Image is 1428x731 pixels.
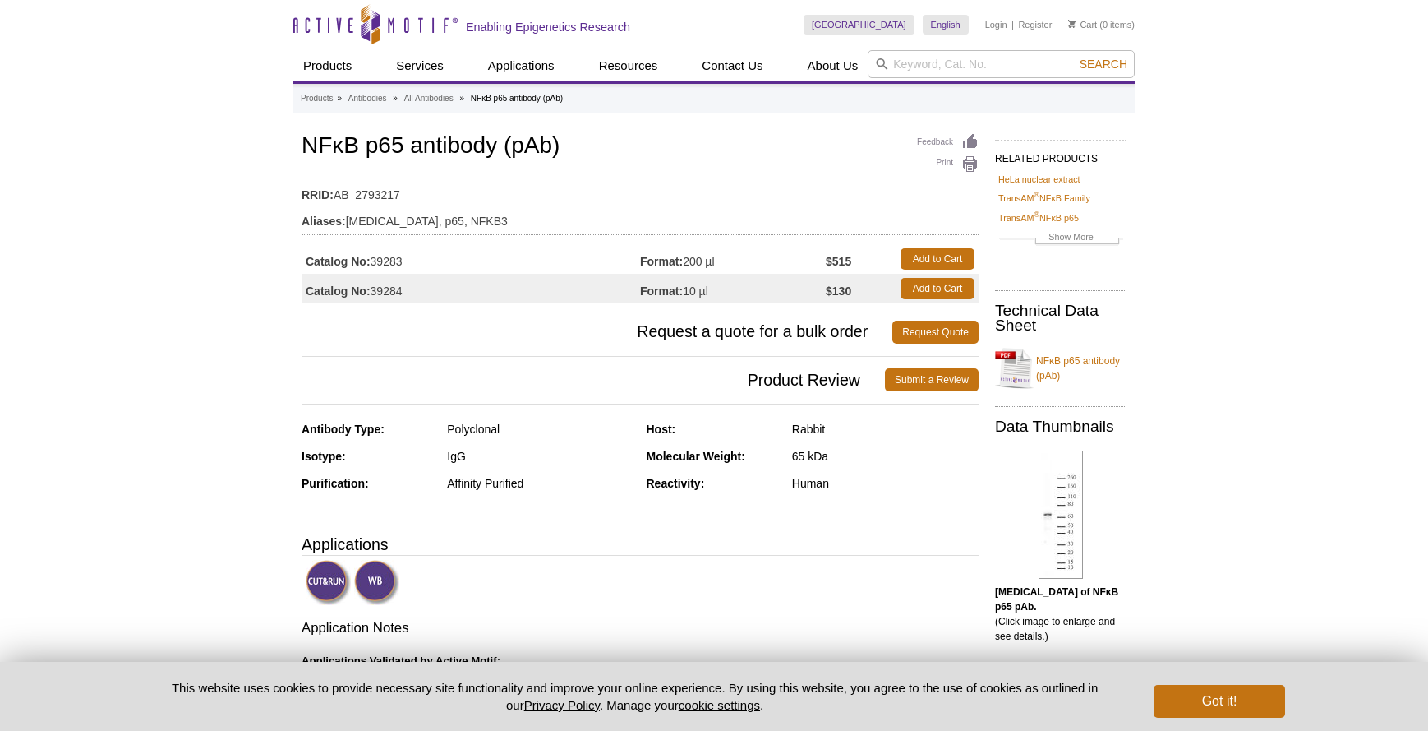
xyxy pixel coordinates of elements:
b: Applications Validated by Active Motif: [302,655,500,667]
strong: Aliases: [302,214,346,229]
button: Got it! [1154,685,1285,718]
b: [MEDICAL_DATA] of NFκB p65 pAb. [995,586,1118,613]
a: Print [917,155,979,173]
a: Cart [1068,19,1097,30]
a: TransAM®NFκB Family [998,191,1090,206]
a: Request Quote [892,321,979,344]
input: Keyword, Cat. No. [868,50,1135,78]
a: Add to Cart [901,248,974,270]
a: Applications [478,50,564,81]
div: Rabbit [792,422,979,437]
img: Your Cart [1068,20,1076,28]
a: Contact Us [692,50,772,81]
strong: RRID: [302,187,334,202]
li: » [459,94,464,103]
span: Request a quote for a bulk order [302,321,892,344]
td: [MEDICAL_DATA], p65, NFKB3 [302,204,979,230]
a: NFκB p65 antibody (pAb) [995,344,1126,393]
h3: Applications [302,532,979,557]
strong: Format: [640,284,683,298]
img: Western Blot Validated [354,560,399,605]
td: 39283 [302,244,640,274]
strong: Purification: [302,477,369,490]
img: NFκB p65 antibody (pAb) tested by Western blot. [1039,451,1083,579]
a: Feedback [917,133,979,151]
td: AB_2793217 [302,178,979,204]
p: (Click image to enlarge and see details.) [995,585,1126,644]
img: CUT&RUN Validated [306,560,351,605]
td: 200 µl [640,244,826,274]
a: Login [985,19,1007,30]
h2: Data Thumbnails [995,419,1126,434]
a: Services [386,50,454,81]
td: 10 µl [640,274,826,303]
div: IgG [447,449,633,464]
sup: ® [1034,211,1039,219]
span: Search [1080,58,1127,71]
h2: Enabling Epigenetics Research [466,20,630,35]
div: Human [792,476,979,491]
a: Antibodies [348,91,387,106]
strong: Antibody Type: [302,423,385,436]
h1: NFκB p65 antibody (pAb) [302,133,979,161]
li: » [337,94,342,103]
a: Submit a Review [885,368,979,391]
h3: Application Notes [302,618,979,641]
strong: Catalog No: [306,284,371,298]
strong: Isotype: [302,450,346,463]
strong: $130 [826,284,851,298]
strong: Format: [640,254,683,269]
li: NFκB p65 antibody (pAb) [471,94,563,103]
strong: Molecular Weight: [647,450,745,463]
a: HeLa nuclear extract [998,172,1080,187]
p: This website uses cookies to provide necessary site functionality and improve your online experie... [143,679,1126,714]
a: Register [1018,19,1052,30]
div: 65 kDa [792,449,979,464]
p: 1:500 - 1:2,000 dilution CUT&RUN: 1 µl per 50 µl reaction [302,654,979,698]
li: | [1011,15,1014,35]
a: Show More [998,229,1123,248]
a: Products [301,91,333,106]
sup: ® [1034,192,1039,200]
td: 39284 [302,274,640,303]
button: Search [1075,57,1132,72]
div: Affinity Purified [447,476,633,491]
a: About Us [798,50,868,81]
h2: Technical Data Sheet [995,303,1126,333]
a: Add to Cart [901,278,974,299]
a: Resources [589,50,668,81]
h2: RELATED PRODUCTS [995,140,1126,169]
li: (0 items) [1068,15,1135,35]
strong: Host: [647,423,676,436]
strong: $515 [826,254,851,269]
a: Privacy Policy [524,698,600,712]
button: cookie settings [679,698,760,712]
a: TransAM®NFκB p65 [998,211,1079,225]
div: Polyclonal [447,422,633,437]
a: [GEOGRAPHIC_DATA] [804,15,914,35]
a: All Antibodies [404,91,454,106]
li: » [393,94,398,103]
span: Product Review [302,368,885,391]
strong: Reactivity: [647,477,705,490]
a: English [923,15,969,35]
a: Products [293,50,362,81]
strong: Catalog No: [306,254,371,269]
